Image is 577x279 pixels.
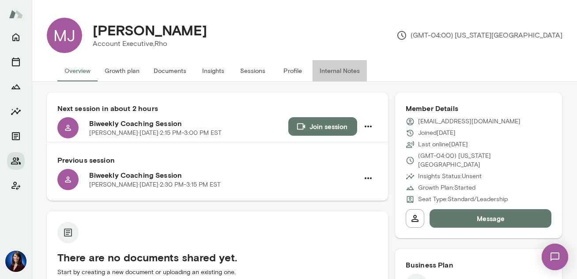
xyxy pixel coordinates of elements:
button: Sessions [7,53,25,71]
h6: Biweekly Coaching Session [89,118,288,129]
button: Home [7,28,25,46]
p: Last online [DATE] [418,140,468,149]
p: Seat Type: Standard/Leadership [418,195,508,204]
button: Join session [288,117,357,136]
div: MJ [47,18,82,53]
img: Mento [9,6,23,23]
button: Sessions [233,60,273,81]
button: Growth plan [98,60,147,81]
p: (GMT-04:00) [US_STATE][GEOGRAPHIC_DATA] [418,152,552,169]
p: Joined [DATE] [418,129,456,138]
button: Insights [7,103,25,120]
h6: Business Plan [406,260,552,270]
p: [PERSON_NAME] · [DATE] · 2:15 PM-3:00 PM EST [89,129,222,138]
button: Internal Notes [313,60,367,81]
p: Account Executive, Rho [93,38,207,49]
h6: Previous session [57,155,377,165]
h5: There are no documents shared yet. [57,250,377,264]
h4: [PERSON_NAME] [93,22,207,38]
h6: Next session in about 2 hours [57,103,377,114]
button: Growth Plan [7,78,25,96]
button: Members [7,152,25,170]
p: [PERSON_NAME] · [DATE] · 2:30 PM-3:15 PM EST [89,180,221,189]
p: Growth Plan: Started [418,183,475,192]
h6: Member Details [406,103,552,114]
h6: Biweekly Coaching Session [89,170,359,180]
img: Julie Rollauer [5,251,26,272]
button: Overview [57,60,98,81]
button: Documents [7,127,25,145]
button: Profile [273,60,313,81]
p: [EMAIL_ADDRESS][DOMAIN_NAME] [418,117,520,126]
p: Start by creating a new document or uploading an existing one. [57,268,377,277]
button: Client app [7,177,25,195]
p: (GMT-04:00) [US_STATE][GEOGRAPHIC_DATA] [396,30,562,41]
button: Message [430,209,552,228]
button: Documents [147,60,193,81]
button: Insights [193,60,233,81]
p: Insights Status: Unsent [418,172,482,181]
